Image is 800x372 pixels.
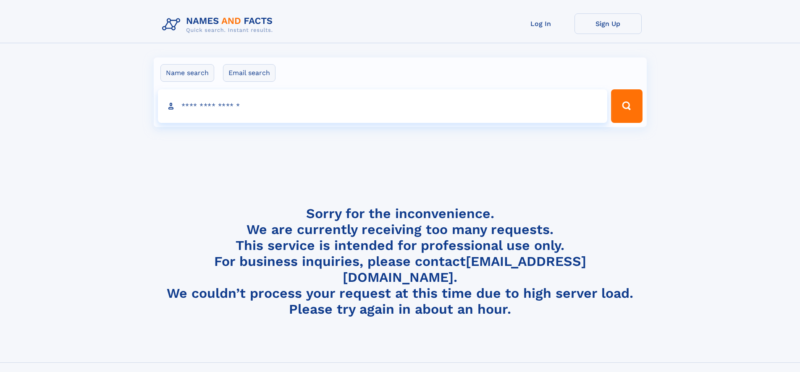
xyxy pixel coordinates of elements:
[574,13,642,34] a: Sign Up
[223,64,275,82] label: Email search
[160,64,214,82] label: Name search
[159,206,642,317] h4: Sorry for the inconvenience. We are currently receiving too many requests. This service is intend...
[159,13,280,36] img: Logo Names and Facts
[611,89,642,123] button: Search Button
[158,89,608,123] input: search input
[507,13,574,34] a: Log In
[343,253,586,285] a: [EMAIL_ADDRESS][DOMAIN_NAME]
